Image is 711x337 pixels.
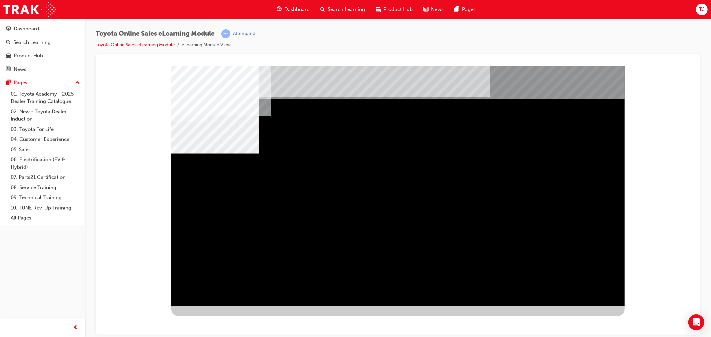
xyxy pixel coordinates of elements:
[73,324,78,332] span: prev-icon
[3,2,56,17] img: Trak
[14,79,27,87] div: Pages
[6,40,11,46] span: search-icon
[6,26,11,32] span: guage-icon
[233,31,255,37] div: Attempted
[315,3,370,16] a: search-iconSearch Learning
[13,39,51,46] div: Search Learning
[688,314,704,330] div: Open Intercom Messenger
[383,6,413,13] span: Product Hub
[3,63,82,76] a: News
[277,5,282,14] span: guage-icon
[699,6,705,13] span: TJ
[14,66,26,73] div: News
[696,4,708,15] button: TJ
[3,77,82,89] button: Pages
[423,5,428,14] span: news-icon
[320,5,325,14] span: search-icon
[8,182,82,193] a: 08. Service Training
[6,67,11,73] span: news-icon
[96,42,175,48] a: Toyota Online Sales eLearning Module
[3,21,82,77] button: DashboardSearch LearningProduct HubNews
[14,52,43,60] div: Product Hub
[462,6,476,13] span: Pages
[8,203,82,213] a: 10. TUNE Rev-Up Training
[6,53,11,59] span: car-icon
[8,172,82,182] a: 07. Parts21 Certification
[3,36,82,49] a: Search Learning
[6,80,11,86] span: pages-icon
[284,6,310,13] span: Dashboard
[8,107,82,124] a: 02. New - Toyota Dealer Induction
[70,240,112,252] div: BACK Trigger this button to go to the previous slide
[221,29,230,38] span: learningRecordVerb_ATTEMPT-icon
[376,5,381,14] span: car-icon
[96,30,215,38] span: Toyota Online Sales eLearning Module
[75,79,80,87] span: up-icon
[8,89,82,107] a: 01. Toyota Academy - 2025 Dealer Training Catalogue
[14,25,39,33] div: Dashboard
[8,124,82,135] a: 03. Toyota For Life
[8,134,82,145] a: 04. Customer Experience
[8,213,82,223] a: All Pages
[454,5,459,14] span: pages-icon
[217,30,219,38] span: |
[3,23,82,35] a: Dashboard
[328,6,365,13] span: Search Learning
[431,6,444,13] span: News
[418,3,449,16] a: news-iconNews
[8,145,82,155] a: 05. Sales
[271,3,315,16] a: guage-iconDashboard
[8,192,82,203] a: 09. Technical Training
[182,41,231,49] li: eLearning Module View
[370,3,418,16] a: car-iconProduct Hub
[8,155,82,172] a: 06. Electrification (EV & Hybrid)
[3,50,82,62] a: Product Hub
[449,3,481,16] a: pages-iconPages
